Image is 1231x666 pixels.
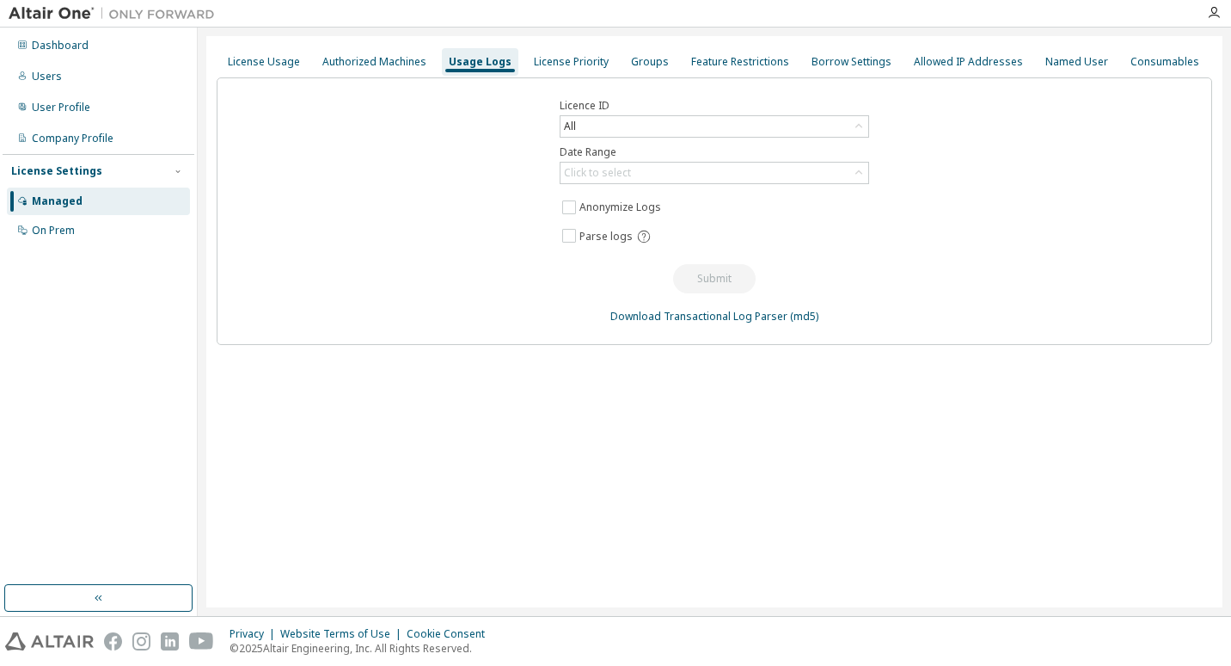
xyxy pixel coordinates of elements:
[1045,55,1108,69] div: Named User
[230,641,495,656] p: © 2025 Altair Engineering, Inc. All Rights Reserved.
[32,132,113,145] div: Company Profile
[560,116,868,137] div: All
[11,164,102,178] div: License Settings
[1130,55,1199,69] div: Consumables
[579,197,664,218] label: Anonymize Logs
[280,627,407,641] div: Website Terms of Use
[579,230,633,244] span: Parse logs
[534,55,609,69] div: License Priority
[32,194,83,208] div: Managed
[610,309,787,324] a: Download Transactional Log Parser
[811,55,891,69] div: Borrow Settings
[32,70,62,83] div: Users
[228,55,300,69] div: License Usage
[560,99,869,113] label: Licence ID
[560,163,868,183] div: Click to select
[5,632,94,651] img: altair_logo.svg
[32,39,89,52] div: Dashboard
[322,55,426,69] div: Authorized Machines
[32,224,75,237] div: On Prem
[32,101,90,114] div: User Profile
[560,145,869,159] label: Date Range
[449,55,511,69] div: Usage Logs
[132,632,150,651] img: instagram.svg
[564,166,631,180] div: Click to select
[161,632,179,651] img: linkedin.svg
[407,627,495,641] div: Cookie Consent
[691,55,789,69] div: Feature Restrictions
[9,5,224,22] img: Altair One
[189,632,214,651] img: youtube.svg
[561,117,579,136] div: All
[790,309,818,324] a: (md5)
[914,55,1023,69] div: Allowed IP Addresses
[230,627,280,641] div: Privacy
[631,55,669,69] div: Groups
[104,632,122,651] img: facebook.svg
[673,264,756,293] button: Submit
